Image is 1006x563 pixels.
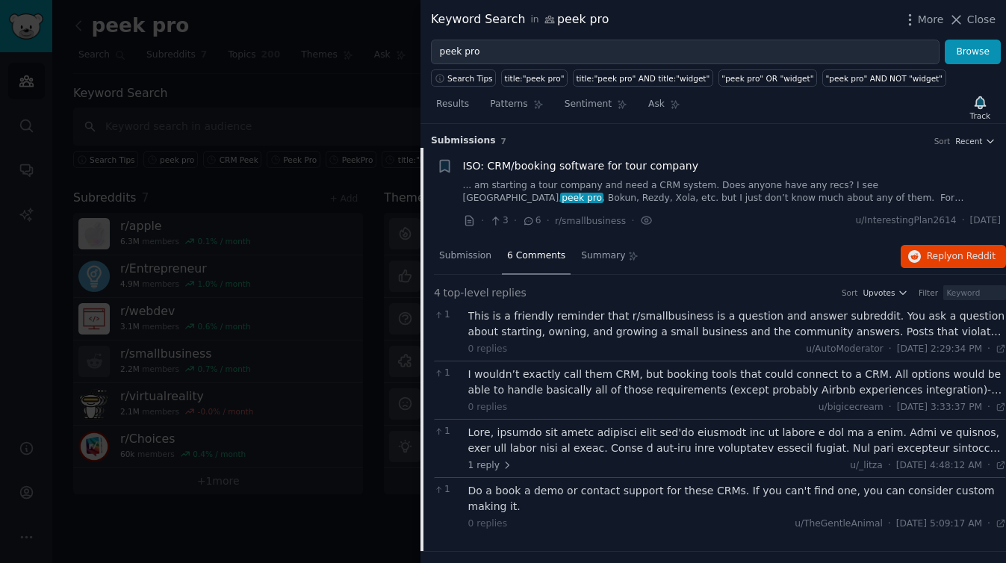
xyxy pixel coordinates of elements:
span: [DATE] 5:09:17 AM [896,517,982,531]
a: "peek pro" OR "widget" [718,69,817,87]
span: 3 [489,214,508,228]
span: · [888,517,891,531]
span: Submission s [431,134,496,148]
span: u/bigicecream [819,402,884,412]
span: · [547,213,550,228]
span: · [987,401,990,414]
span: [DATE] 2:29:34 PM [897,343,982,356]
span: · [514,213,517,228]
span: u/AutoModerator [806,343,884,354]
span: on Reddit [952,251,996,261]
a: title:"peek pro" AND title:"widget" [573,69,713,87]
span: Summary [581,249,625,263]
a: ... am starting a tour company and need a CRM system. Does anyone have any recs? I see [GEOGRAPHI... [463,179,1002,205]
button: Close [948,12,996,28]
span: in [530,13,538,27]
div: Keyword Search peek pro [431,10,609,29]
span: [DATE] 3:33:37 PM [897,401,982,414]
span: u/InterestingPlan2614 [855,214,956,228]
a: title:"peek pro" [501,69,568,87]
span: · [987,517,990,531]
span: 1 [434,483,460,497]
a: Sentiment [559,93,633,123]
span: [DATE] [970,214,1001,228]
span: · [889,343,892,356]
a: "peek pro" AND NOT "widget" [822,69,946,87]
span: peek pro [560,193,603,203]
div: Sort [934,136,951,146]
button: Recent [955,136,996,146]
a: Ask [643,93,686,123]
span: u/_litza [850,460,883,470]
div: title:"peek pro" [505,73,565,84]
span: · [987,459,990,473]
div: title:"peek pro" AND title:"widget" [576,73,710,84]
span: Close [967,12,996,28]
span: More [918,12,944,28]
button: Browse [945,40,1001,65]
div: "peek pro" OR "widget" [721,73,813,84]
span: · [889,401,892,414]
div: Filter [919,287,938,298]
span: Ask [648,98,665,111]
a: ISO: CRM/booking software for tour company [463,158,698,174]
span: 7 [501,137,506,146]
span: Reply [927,250,996,264]
button: More [902,12,944,28]
span: · [481,213,484,228]
span: 6 [522,214,541,228]
span: Sentiment [565,98,612,111]
span: u/TheGentleAnimal [795,518,883,529]
button: Search Tips [431,69,496,87]
button: Track [965,92,996,123]
span: 1 [434,308,460,322]
button: Replyon Reddit [901,245,1006,269]
div: Sort [842,287,858,298]
span: top-level [443,285,488,301]
span: Results [436,98,469,111]
span: Submission [439,249,491,263]
span: Patterns [490,98,527,111]
a: Patterns [485,93,548,123]
span: Recent [955,136,982,146]
div: "peek pro" AND NOT "widget" [825,73,943,84]
span: Upvotes [863,287,895,298]
span: 1 [434,425,460,438]
span: replies [491,285,527,301]
span: 1 [434,367,460,380]
span: 1 reply [468,459,513,473]
span: · [888,459,891,473]
button: Upvotes [863,287,908,298]
span: Search Tips [447,73,493,84]
input: Try a keyword related to your business [431,40,940,65]
a: Results [431,93,474,123]
span: · [631,213,634,228]
span: 6 Comments [507,249,565,263]
span: · [962,214,965,228]
span: 4 [434,285,441,301]
div: Track [970,111,990,121]
span: [DATE] 4:48:12 AM [896,459,982,473]
span: · [987,343,990,356]
span: r/smallbusiness [555,216,626,226]
input: Keyword [943,285,1006,300]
